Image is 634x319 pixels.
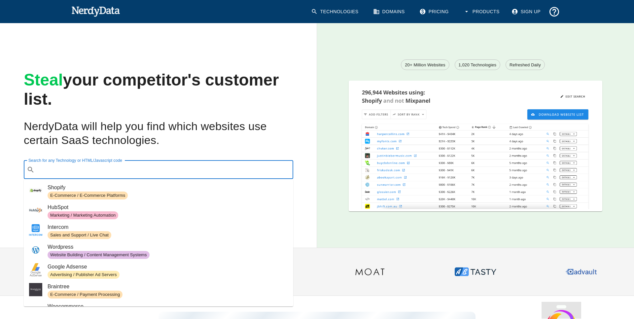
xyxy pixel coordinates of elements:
span: Shopify [48,184,288,192]
span: Refreshed Daily [506,62,545,68]
span: Google Adsense [48,263,288,271]
a: Sign Up [508,3,546,20]
a: 1,020 Technologies [455,59,501,70]
img: Advault [560,251,602,293]
img: A screenshot of a report showing the total number of websites using Shopify [349,81,602,209]
a: Domains [369,3,410,20]
span: 1,020 Technologies [455,62,500,68]
span: Sales and Support / Live Chat [48,232,111,238]
a: 20+ Million Websites [401,59,449,70]
span: Braintree [48,283,288,291]
h1: your competitor's customer list. [24,71,293,109]
img: ABTasty [454,251,497,293]
span: Wordpress [48,243,288,251]
span: Advertising / Publisher Ad Servers [48,272,120,278]
span: Steal [24,71,63,89]
span: Website Building / Content Management Systems [48,252,150,258]
img: NerdyData.com [71,5,120,18]
span: E-Commerce / Payment Processing [48,292,123,298]
span: 20+ Million Websites [401,62,449,68]
span: Woocommerce [48,302,288,310]
span: Intercom [48,223,288,231]
img: Moat [349,251,391,293]
button: Products [459,3,505,20]
span: HubSpot [48,203,288,211]
h2: NerdyData will help you find which websites use certain SaaS technologies. [24,120,293,147]
a: Pricing [415,3,454,20]
a: Refreshed Daily [506,59,545,70]
label: Search for any Technology or HTML/Javascript code [28,158,122,163]
span: Marketing / Marketing Automation [48,212,118,219]
span: E-Commerce / E-Commerce Platforms [48,193,128,199]
a: Technologies [307,3,364,20]
button: Support and Documentation [546,3,563,20]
